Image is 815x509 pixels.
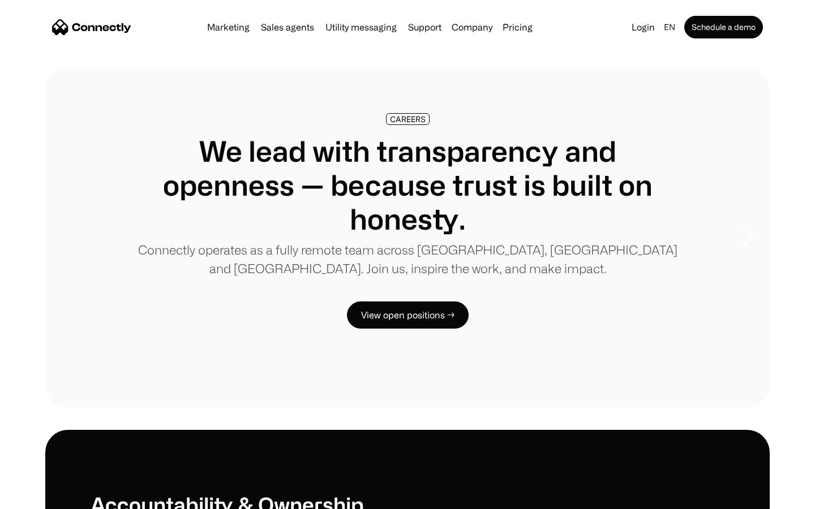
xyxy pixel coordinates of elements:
div: en [664,19,675,35]
a: Schedule a demo [684,16,763,38]
div: en [659,19,682,35]
div: Company [452,19,492,35]
aside: Language selected: English [11,488,68,505]
h1: We lead with transparency and openness — because trust is built on honesty. [136,134,679,236]
a: Marketing [203,23,254,32]
a: View open positions → [347,301,469,329]
a: Utility messaging [321,23,401,32]
p: Connectly operates as a fully remote team across [GEOGRAPHIC_DATA], [GEOGRAPHIC_DATA] and [GEOGRA... [136,240,679,278]
a: Login [627,19,659,35]
div: 1 of 8 [45,68,770,407]
div: next slide [724,181,770,294]
div: carousel [45,68,770,407]
div: Company [448,19,496,35]
a: home [52,19,131,36]
ul: Language list [23,489,68,505]
a: Pricing [498,23,537,32]
a: Support [404,23,446,32]
a: Sales agents [256,23,319,32]
div: CAREERS [390,115,426,123]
